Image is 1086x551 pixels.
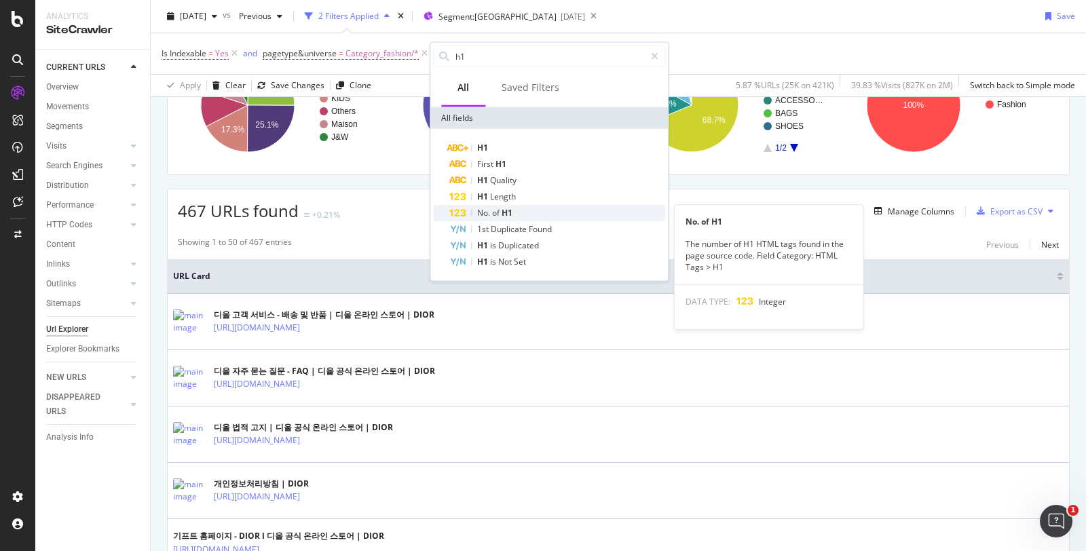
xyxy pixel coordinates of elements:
div: 디올 법적 고지 | 디올 공식 온라인 스토어 | DIOR [214,421,393,434]
div: All [457,81,469,94]
a: Outlinks [46,277,127,291]
div: Saved Filters [502,81,559,94]
img: main image [173,422,207,446]
span: 467 URLs found [178,199,299,222]
div: The number of H1 HTML tags found in the page source code. Field Category: HTML Tags > H1 [675,238,863,273]
a: Explorer Bookmarks [46,342,141,356]
svg: A chart. [178,46,390,164]
span: Quality [490,174,517,186]
a: Content [46,237,141,252]
span: Not [498,256,514,267]
a: Movements [46,100,141,114]
span: H1 [477,142,488,153]
a: Analysis Info [46,430,141,444]
iframe: Intercom live chat [1040,505,1072,537]
div: Next [1041,239,1059,250]
a: CURRENT URLS [46,60,127,75]
div: Inlinks [46,257,70,271]
div: No. of H1 [675,216,863,227]
div: Search Engines [46,159,102,173]
div: Export as CSV [990,206,1043,217]
button: 2 Filters Applied [299,5,395,27]
span: Is Indexable [162,47,206,59]
div: Content [46,237,75,252]
div: CURRENT URLS [46,60,105,75]
a: [URL][DOMAIN_NAME] [214,321,300,335]
span: vs [223,9,233,20]
a: Overview [46,80,141,94]
span: H1 [495,158,506,170]
text: ACCESSO… [775,96,823,105]
div: Visits [46,139,67,153]
a: Search Engines [46,159,127,173]
div: Segments [46,119,83,134]
span: Yes [215,44,229,63]
span: is [490,240,498,251]
text: 100% [903,100,924,110]
span: H1 [477,174,490,186]
div: 39.83 % Visits ( 827K on 2M ) [851,79,953,91]
div: 기프트 홈페이지 - DIOR l 디올 공식 온라인 스토어 | DIOR [173,530,384,542]
button: Clear [207,75,246,96]
button: Save Changes [252,75,324,96]
span: 2025 Oct. 10th [180,10,206,22]
button: Clone [331,75,371,96]
div: Showing 1 to 50 of 467 entries [178,236,292,252]
div: Previous [986,239,1019,250]
span: Previous [233,10,271,22]
div: Clear [225,79,246,91]
span: H1 [477,256,490,267]
img: main image [173,478,207,503]
input: Search by field name [454,46,645,66]
div: Clone [350,79,371,91]
div: Analytics [46,11,139,22]
span: Found [529,223,552,235]
a: Url Explorer [46,322,141,337]
div: Explorer Bookmarks [46,342,119,356]
a: [URL][DOMAIN_NAME] [214,377,300,391]
a: HTTP Codes [46,218,127,232]
a: [URL][DOMAIN_NAME] [214,490,300,503]
div: Save [1057,10,1075,22]
div: Distribution [46,178,89,193]
span: Category_fashion/* [345,44,419,63]
span: DATA TYPE: [686,296,730,307]
button: Apply [162,75,201,96]
text: Maison [331,119,358,129]
text: SHOES [775,121,804,131]
button: Export as CSV [971,200,1043,222]
div: Apply [180,79,201,91]
div: Save Changes [271,79,324,91]
span: 1st [477,223,491,235]
div: SiteCrawler [46,22,139,38]
text: BAGS [775,109,798,118]
span: of [492,207,502,218]
button: and [243,47,257,60]
span: H1 [502,207,512,218]
button: Segment:[GEOGRAPHIC_DATA][DATE] [418,5,585,27]
text: KIDS [331,94,350,103]
div: NEW URLS [46,370,86,385]
div: 디올 자주 묻는 질문 - FAQ | 디올 공식 온라인 스토어 | DIOR [214,365,435,377]
span: URL Card [173,270,1053,282]
div: Performance [46,198,94,212]
div: [DATE] [561,11,585,22]
span: Integer [759,296,786,307]
a: Segments [46,119,141,134]
text: 25.1% [255,120,278,130]
a: [URL][DOMAIN_NAME] [214,434,300,447]
text: 68.7% [703,115,726,125]
button: Create alert [788,200,852,222]
text: 1/2 [775,143,787,153]
img: main image [173,366,207,390]
span: = [208,47,213,59]
img: main image [173,309,207,334]
div: 2 Filters Applied [318,10,379,22]
div: 디올 고객 서비스 - 배송 및 반품 | 디올 온라인 스토어 | DIOR [214,309,434,321]
button: Manage Columns [869,203,954,219]
span: Length [490,191,516,202]
div: A chart. [844,46,1056,164]
svg: A chart. [622,46,834,164]
div: Url Explorer [46,322,88,337]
